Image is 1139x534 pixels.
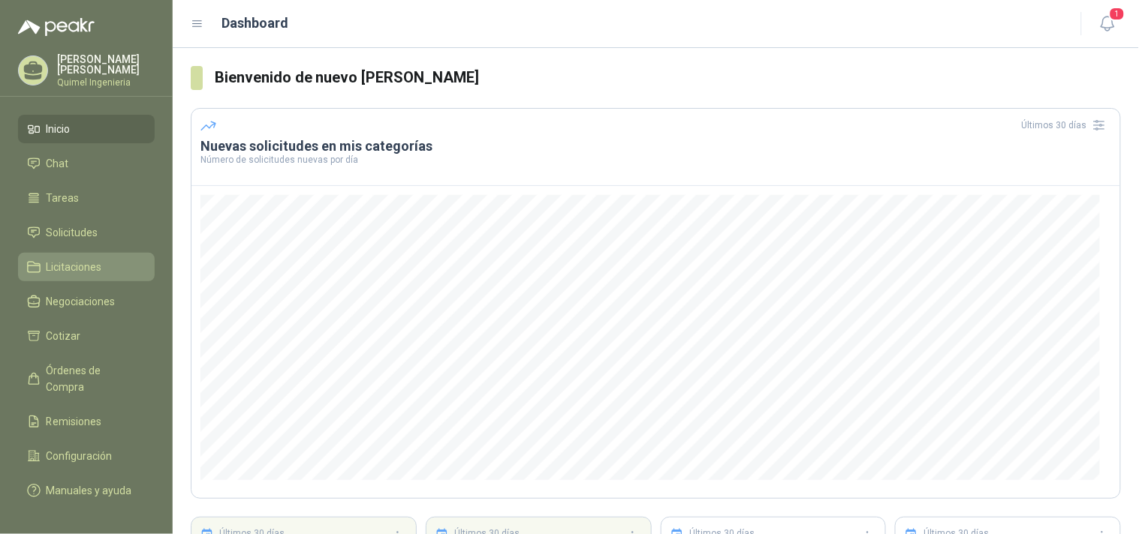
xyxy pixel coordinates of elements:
[18,407,155,436] a: Remisiones
[200,137,1111,155] h3: Nuevas solicitudes en mis categorías
[18,476,155,505] a: Manuales y ayuda
[47,121,71,137] span: Inicio
[18,115,155,143] a: Inicio
[1109,7,1125,21] span: 1
[47,155,69,172] span: Chat
[47,328,81,344] span: Cotizar
[18,218,155,247] a: Solicitudes
[18,18,95,36] img: Logo peakr
[222,13,289,34] h1: Dashboard
[215,66,1121,89] h3: Bienvenido de nuevo [PERSON_NAME]
[47,259,102,275] span: Licitaciones
[18,184,155,212] a: Tareas
[57,78,155,87] p: Quimel Ingenieria
[1094,10,1121,37] button: 1
[47,413,102,430] span: Remisiones
[57,54,155,75] p: [PERSON_NAME] [PERSON_NAME]
[47,190,80,206] span: Tareas
[18,322,155,350] a: Cotizar
[18,149,155,178] a: Chat
[18,253,155,281] a: Licitaciones
[200,155,1111,164] p: Número de solicitudes nuevas por día
[47,362,140,395] span: Órdenes de Compra
[18,287,155,316] a: Negociaciones
[47,448,113,464] span: Configuración
[18,356,155,401] a: Órdenes de Compra
[1022,113,1111,137] div: Últimos 30 días
[47,293,116,310] span: Negociaciones
[47,482,132,499] span: Manuales y ayuda
[47,224,98,241] span: Solicitudes
[18,442,155,470] a: Configuración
